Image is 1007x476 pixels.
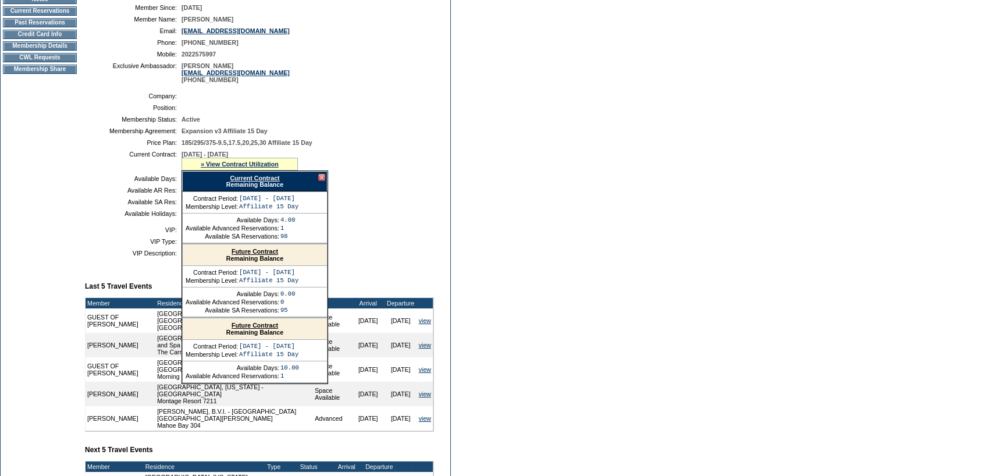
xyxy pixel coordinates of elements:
td: Space Available [313,308,351,333]
td: Status [298,461,330,472]
td: Affiliate 15 Day [239,351,298,358]
a: view [419,366,431,373]
td: Residence [155,298,313,308]
td: Residence [144,461,266,472]
td: Membership Status: [90,116,177,123]
span: 185/295/375-9.5,17.5,20,25,30 Affiliate 15 Day [182,139,312,146]
td: Credit Card Info [3,30,77,39]
td: Position: [90,104,177,111]
td: 10.00 [280,364,299,371]
b: Last 5 Travel Events [85,282,152,290]
td: GUEST OF [PERSON_NAME] [86,357,155,382]
a: view [419,390,431,397]
td: Type [313,298,351,308]
td: Membership Agreement: [90,127,177,134]
div: Remaining Balance [183,244,327,266]
td: Available Advanced Reservations: [186,372,279,379]
td: CWL Requests [3,53,77,62]
td: Space Available [313,333,351,357]
a: Current Contract [230,175,279,182]
td: Price Plan: [90,139,177,146]
td: Member Name: [90,16,177,23]
span: Active [182,116,200,123]
td: Member [86,461,140,472]
a: [EMAIL_ADDRESS][DOMAIN_NAME] [182,69,290,76]
a: » View Contract Utilization [201,161,279,168]
td: Arrival [352,298,385,308]
td: [GEOGRAPHIC_DATA], [US_STATE] - Carneros Resort and Spa The Carneros Resort and Spa 3 [155,333,313,357]
b: Next 5 Travel Events [85,446,153,454]
a: Future Contract [232,322,278,329]
td: GUEST OF [PERSON_NAME] [86,308,155,333]
td: Affiliate 15 Day [239,203,298,210]
td: VIP Description: [90,250,177,257]
td: Available Days: [186,364,279,371]
td: VIP Type: [90,238,177,245]
td: Membership Level: [186,351,238,358]
span: [PERSON_NAME] [PHONE_NUMBER] [182,62,290,83]
td: Past Reservations [3,18,77,27]
td: Membership Level: [186,277,238,284]
td: [DATE] [385,308,417,333]
td: Email: [90,27,177,34]
td: Membership Level: [186,203,238,210]
td: [DATE] [352,357,385,382]
span: 2022575997 [182,51,216,58]
td: 1 [280,372,299,379]
td: Available Days: [90,175,177,182]
td: 0 [280,299,296,306]
td: [GEOGRAPHIC_DATA], [GEOGRAPHIC_DATA] - [GEOGRAPHIC_DATA] [GEOGRAPHIC_DATA] Deluxe Suite #3 [155,308,313,333]
td: VIP: [90,226,177,233]
td: Available Advanced Reservations: [186,299,279,306]
td: [GEOGRAPHIC_DATA], [US_STATE] - [GEOGRAPHIC_DATA], [US_STATE] Morning Dew [155,357,313,382]
td: Contract Period: [186,269,238,276]
td: [GEOGRAPHIC_DATA], [US_STATE] - [GEOGRAPHIC_DATA] Montage Resort 7211 [155,382,313,406]
td: 0.00 [280,290,296,297]
td: Affiliate 15 Day [239,277,298,284]
a: view [419,415,431,422]
td: Member Since: [90,4,177,11]
td: Contract Period: [186,343,238,350]
td: Arrival [330,461,363,472]
td: Available AR Res: [90,187,177,194]
span: [DATE] - [DATE] [182,151,228,158]
a: Future Contract [232,248,278,255]
td: [PERSON_NAME] [86,406,155,431]
td: Type [265,461,298,472]
td: Departure [385,298,417,308]
td: Company: [90,93,177,100]
td: [PERSON_NAME], B.V.I. - [GEOGRAPHIC_DATA] [GEOGRAPHIC_DATA][PERSON_NAME] Mahoe Bay 304 [155,406,313,431]
td: Mobile: [90,51,177,58]
td: [DATE] - [DATE] [239,269,298,276]
td: Available SA Reservations: [186,307,279,314]
td: Space Available [313,357,351,382]
td: Membership Details [3,41,77,51]
td: [DATE] - [DATE] [239,343,298,350]
td: Member [86,298,155,308]
td: Available SA Reservations: [186,233,279,240]
td: [DATE] [385,333,417,357]
a: [EMAIL_ADDRESS][DOMAIN_NAME] [182,27,290,34]
td: [DATE] [352,406,385,431]
a: view [419,317,431,324]
span: [DATE] [182,4,202,11]
td: Available Days: [186,290,279,297]
td: 4.00 [280,216,296,223]
td: Contract Period: [186,195,238,202]
td: Departure [363,461,396,472]
td: [DATE] [385,382,417,406]
div: Remaining Balance [182,171,328,191]
td: Available Advanced Reservations: [186,225,279,232]
div: Remaining Balance [183,318,327,340]
td: [DATE] [352,308,385,333]
span: Expansion v3 Affiliate 15 Day [182,127,268,134]
td: [PERSON_NAME] [86,382,155,406]
td: [DATE] [385,357,417,382]
td: [PERSON_NAME] [86,333,155,357]
span: [PHONE_NUMBER] [182,39,239,46]
td: Current Contract: [90,151,177,170]
td: [DATE] [385,406,417,431]
td: Available Days: [186,216,279,223]
td: Exclusive Ambassador: [90,62,177,83]
td: [DATE] [352,382,385,406]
